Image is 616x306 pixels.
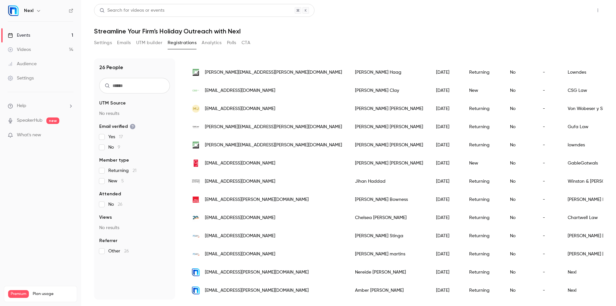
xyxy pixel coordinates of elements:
[536,136,561,154] div: -
[430,81,463,100] div: [DATE]
[349,263,430,281] div: Nereide [PERSON_NAME]
[463,190,503,209] div: Returning
[118,145,120,150] span: 9
[349,63,430,81] div: [PERSON_NAME] Haag
[430,190,463,209] div: [DATE]
[463,227,503,245] div: Returning
[503,154,536,172] div: No
[205,105,275,112] span: [EMAIL_ADDRESS][DOMAIN_NAME]
[349,81,430,100] div: [PERSON_NAME] Clay
[24,7,33,14] h6: Nexl
[192,232,200,240] img: pashmanstein.com
[430,172,463,190] div: [DATE]
[100,7,164,14] div: Search for videos or events
[133,168,136,173] span: 21
[8,46,31,53] div: Videos
[349,245,430,263] div: [PERSON_NAME] martins
[192,214,200,222] img: chartwelllaw.com
[536,227,561,245] div: -
[349,154,430,172] div: [PERSON_NAME] [PERSON_NAME]
[562,4,587,17] button: Share
[108,144,120,151] span: No
[205,87,275,94] span: [EMAIL_ADDRESS][DOMAIN_NAME]
[430,100,463,118] div: [DATE]
[536,154,561,172] div: -
[192,287,200,294] img: nexl.cloud
[349,100,430,118] div: [PERSON_NAME] [PERSON_NAME]
[8,61,37,67] div: Audience
[8,290,29,298] span: Premium
[430,209,463,227] div: [DATE]
[349,136,430,154] div: [PERSON_NAME] [PERSON_NAME]
[536,263,561,281] div: -
[94,27,603,35] h1: Streamline Your Firm’s Holiday Outreach with Nexl
[503,118,536,136] div: No
[430,118,463,136] div: [DATE]
[192,196,200,203] img: riker.com
[8,6,18,16] img: Nexl
[463,81,503,100] div: New
[192,250,200,258] img: pashmanstein.com
[430,263,463,281] div: [DATE]
[46,117,59,124] span: new
[430,281,463,300] div: [DATE]
[205,178,275,185] span: [EMAIL_ADDRESS][DOMAIN_NAME]
[503,263,536,281] div: No
[430,245,463,263] div: [DATE]
[463,154,503,172] div: New
[124,249,129,253] span: 26
[192,123,200,131] img: gufalaw.com
[463,118,503,136] div: Returning
[108,134,123,140] span: Yes
[205,251,275,258] span: [EMAIL_ADDRESS][DOMAIN_NAME]
[205,160,275,167] span: [EMAIL_ADDRESS][DOMAIN_NAME]
[463,136,503,154] div: Returning
[349,118,430,136] div: [PERSON_NAME] [PERSON_NAME]
[430,136,463,154] div: [DATE]
[17,117,42,124] a: SpeakerHub
[463,63,503,81] div: Returning
[205,233,275,239] span: [EMAIL_ADDRESS][DOMAIN_NAME]
[121,179,124,183] span: 5
[536,100,561,118] div: -
[136,38,162,48] button: UTM builder
[349,281,430,300] div: Amber [PERSON_NAME]
[99,110,170,117] p: No results
[536,281,561,300] div: -
[108,201,123,208] span: No
[463,172,503,190] div: Returning
[503,190,536,209] div: No
[536,172,561,190] div: -
[463,209,503,227] div: Returning
[536,190,561,209] div: -
[168,38,196,48] button: Registrations
[463,263,503,281] div: Returning
[205,214,275,221] span: [EMAIL_ADDRESS][DOMAIN_NAME]
[17,103,26,109] span: Help
[108,248,129,254] span: Other
[463,245,503,263] div: Returning
[192,268,200,276] img: nexl.cloud
[503,245,536,263] div: No
[463,100,503,118] div: Returning
[205,269,309,276] span: [EMAIL_ADDRESS][PERSON_NAME][DOMAIN_NAME]
[99,100,126,106] span: UTM Source
[99,100,170,254] section: facet-groups
[503,136,536,154] div: No
[205,69,342,76] span: [PERSON_NAME][EMAIL_ADDRESS][PERSON_NAME][DOMAIN_NAME]
[536,245,561,263] div: -
[503,63,536,81] div: No
[192,179,200,184] img: winston.com
[192,87,200,94] img: csglaw.com
[99,123,136,130] span: Email verified
[536,209,561,227] div: -
[99,191,121,197] span: Attended
[118,202,123,207] span: 26
[33,291,73,297] span: Plan usage
[192,159,200,167] img: gablelaw.com
[99,214,112,221] span: Views
[202,38,222,48] button: Analytics
[205,196,309,203] span: [EMAIL_ADDRESS][PERSON_NAME][DOMAIN_NAME]
[108,167,136,174] span: Returning
[349,190,430,209] div: [PERSON_NAME] Bowness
